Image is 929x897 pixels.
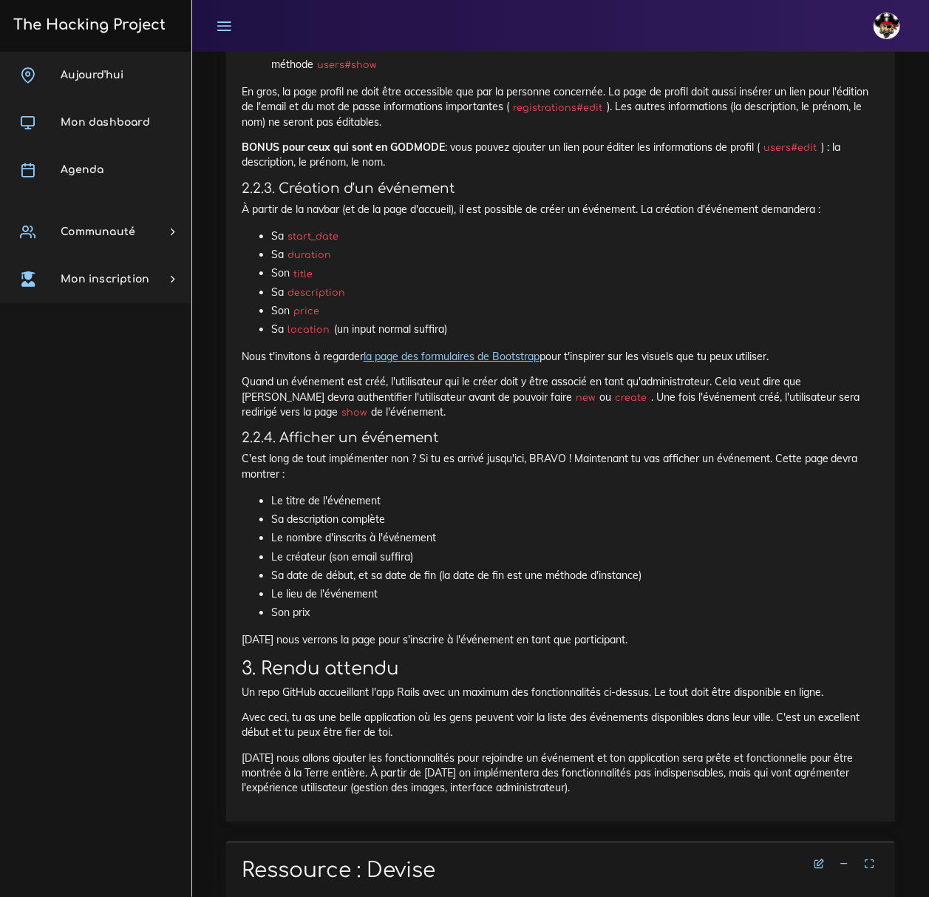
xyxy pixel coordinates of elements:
span: Mon dashboard [61,117,150,128]
li: Le créateur (son email suffira) [271,548,879,566]
h2: 3. Rendu attendu [242,658,879,680]
p: [DATE] nous verrons la page pour s'inscrire à l'événement en tant que participant. [242,632,879,647]
code: title [290,267,317,282]
code: show [338,405,371,420]
li: Son prix [271,603,879,622]
code: duration [284,248,336,263]
h3: The Hacking Project [9,17,166,33]
code: start_date [284,229,343,244]
h1: Ressource : Devise [242,859,879,884]
li: Sa date de début, et sa date de fin (la date de fin est une méthode d'instance) [271,566,879,585]
li: Sa [271,246,879,264]
p: Quand un événement est créé, l'utilisateur qui le créer doit y être associé en tant qu'administra... [242,374,879,419]
p: Nous t'invitons à regarder pour t'inspirer sur les visuels que tu peux utiliser. [242,349,879,364]
li: Le lieu de l'événement [271,585,879,603]
li: Sa [271,227,879,246]
span: Mon inscription [61,274,149,285]
span: Communauté [61,226,135,237]
code: create [611,390,651,405]
p: Un repo GitHub accueillant l'app Rails avec un maximum des fonctionnalités ci-dessus. Le tout doi... [242,685,879,700]
code: registrations#edit [509,101,607,115]
img: avatar [874,13,900,39]
li: Son [271,264,879,282]
li: Sa [271,283,879,302]
code: price [290,304,324,319]
li: Le titre de l'événement [271,492,879,510]
p: [DATE] nous allons ajouter les fonctionnalités pour rejoindre un événement et ton application ser... [242,751,879,796]
span: Agenda [61,164,103,175]
p: À partir de la navbar (et de la page d'accueil), il est possible de créer un événement. La créati... [242,202,879,217]
span: Aujourd'hui [61,70,123,81]
code: users#edit [760,141,821,155]
h4: 2.2.3. Création d'un événement [242,180,879,197]
code: users#show [313,58,381,72]
strong: BONUS pour ceux qui sont en GODMODE [242,141,445,154]
p: En gros, la page profil ne doit être accessible que par la personne concernée. La page de profil ... [242,84,879,129]
p: : vous pouvez ajouter un lien pour éditer les informations de profil ( ) : la description, le pré... [242,140,879,170]
code: new [572,390,599,405]
code: location [284,322,334,337]
h4: 2.2.4. Afficher un événement [242,430,879,446]
a: la page des formulaires de Bootstrap [364,350,540,363]
li: Sa (un input normal suffira) [271,320,879,339]
li: Son [271,302,879,320]
li: Sa description complète [271,510,879,529]
p: C'est long de tout implémenter non ? Si tu es arrivé jusqu'ici, BRAVO ! Maintenant tu vas affiche... [242,451,879,481]
li: Le nombre d'inscrits à l'événement [271,529,879,547]
code: description [284,285,350,300]
p: Avec ceci, tu as une belle application où les gens peuvent voir la liste des événements disponibl... [242,710,879,740]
